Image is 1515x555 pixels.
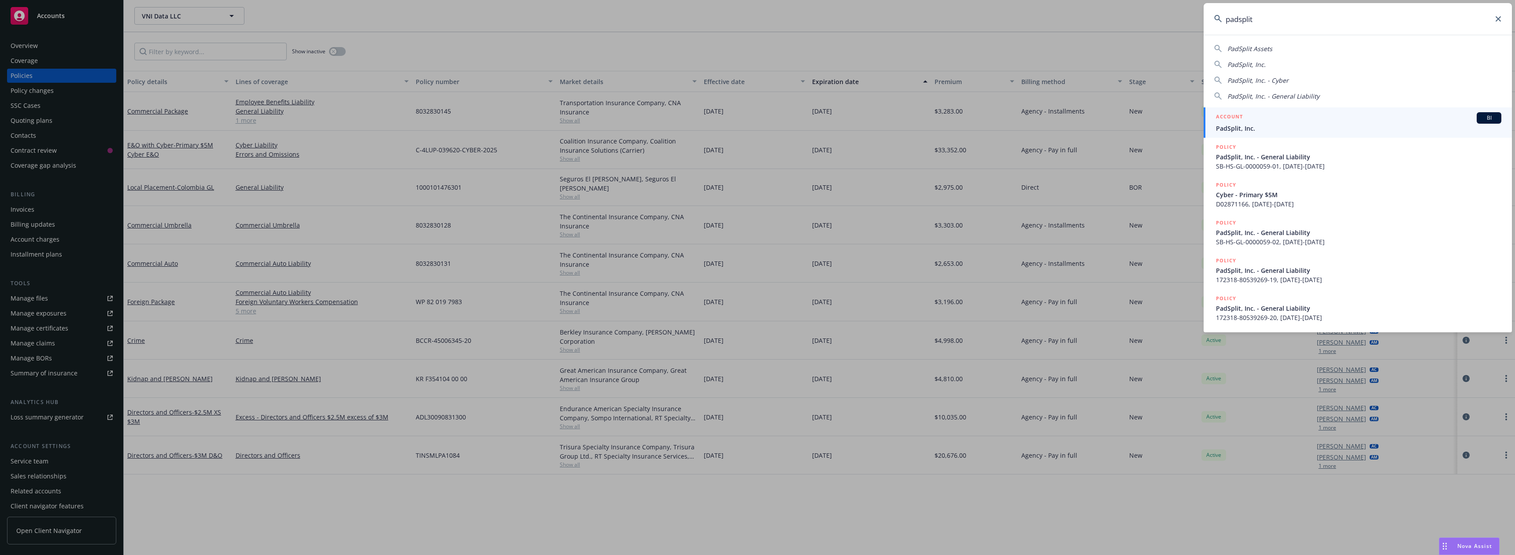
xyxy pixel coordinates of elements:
[1227,60,1266,69] span: PadSplit, Inc.
[1216,199,1501,209] span: D02871166, [DATE]-[DATE]
[1216,190,1501,199] span: Cyber - Primary $5M
[1216,275,1501,284] span: 172318-80539269-19, [DATE]-[DATE]
[1227,92,1319,100] span: PadSplit, Inc. - General Liability
[1204,138,1512,176] a: POLICYPadSplit, Inc. - General LiabilitySB-HS-GL-0000059-01, [DATE]-[DATE]
[1216,143,1236,151] h5: POLICY
[1216,162,1501,171] span: SB-HS-GL-0000059-01, [DATE]-[DATE]
[1204,176,1512,213] a: POLICYCyber - Primary $5MD02871166, [DATE]-[DATE]
[1204,213,1512,251] a: POLICYPadSplit, Inc. - General LiabilitySB-HS-GL-0000059-02, [DATE]-[DATE]
[1216,237,1501,246] span: SB-HS-GL-0000059-02, [DATE]-[DATE]
[1439,537,1500,555] button: Nova Assist
[1216,112,1243,123] h5: ACCOUNT
[1204,289,1512,327] a: POLICYPadSplit, Inc. - General Liability172318-80539269-20, [DATE]-[DATE]
[1204,3,1512,35] input: Search...
[1216,180,1236,189] h5: POLICY
[1216,294,1236,303] h5: POLICY
[1216,152,1501,162] span: PadSplit, Inc. - General Liability
[1216,124,1501,133] span: PadSplit, Inc.
[1227,44,1272,53] span: PadSplit Assets
[1216,313,1501,322] span: 172318-80539269-20, [DATE]-[DATE]
[1216,304,1501,313] span: PadSplit, Inc. - General Liability
[1216,266,1501,275] span: PadSplit, Inc. - General Liability
[1204,251,1512,289] a: POLICYPadSplit, Inc. - General Liability172318-80539269-19, [DATE]-[DATE]
[1204,107,1512,138] a: ACCOUNTBIPadSplit, Inc.
[1216,256,1236,265] h5: POLICY
[1227,76,1289,85] span: PadSplit, Inc. - Cyber
[1216,228,1501,237] span: PadSplit, Inc. - General Liability
[1216,218,1236,227] h5: POLICY
[1457,542,1492,550] span: Nova Assist
[1439,538,1450,555] div: Drag to move
[1480,114,1498,122] span: BI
